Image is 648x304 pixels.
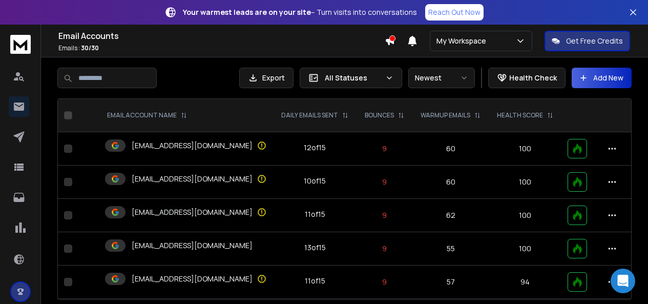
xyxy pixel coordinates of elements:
[10,35,31,54] img: logo
[305,209,325,219] div: 11 of 15
[363,277,406,287] p: 9
[412,199,489,232] td: 62
[183,7,311,17] strong: Your warmest leads are on your site
[363,210,406,220] p: 9
[497,111,543,119] p: HEALTH SCORE
[81,44,99,52] span: 30 / 30
[304,143,326,153] div: 12 of 15
[305,276,325,286] div: 11 of 15
[489,266,561,299] td: 94
[58,44,385,52] p: Emails :
[566,36,623,46] p: Get Free Credits
[132,240,253,251] p: [EMAIL_ADDRESS][DOMAIN_NAME]
[58,30,385,42] h1: Email Accounts
[304,242,326,253] div: 13 of 15
[239,68,294,88] button: Export
[545,31,630,51] button: Get Free Credits
[132,140,253,151] p: [EMAIL_ADDRESS][DOMAIN_NAME]
[325,73,381,83] p: All Statuses
[304,176,326,186] div: 10 of 15
[421,111,470,119] p: WARMUP EMAILS
[425,4,484,21] a: Reach Out Now
[412,132,489,166] td: 60
[489,132,561,166] td: 100
[183,7,417,17] p: – Turn visits into conversations
[132,174,253,184] p: [EMAIL_ADDRESS][DOMAIN_NAME]
[363,177,406,187] p: 9
[489,166,561,199] td: 100
[488,68,566,88] button: Health Check
[132,274,253,284] p: [EMAIL_ADDRESS][DOMAIN_NAME]
[412,232,489,266] td: 55
[436,36,490,46] p: My Workspace
[611,269,635,293] div: Open Intercom Messenger
[281,111,338,119] p: DAILY EMAILS SENT
[428,7,480,17] p: Reach Out Now
[363,244,406,254] p: 9
[365,111,394,119] p: BOUNCES
[572,68,632,88] button: Add New
[489,199,561,232] td: 100
[509,73,557,83] p: Health Check
[412,266,489,299] td: 57
[489,232,561,266] td: 100
[132,207,253,217] p: [EMAIL_ADDRESS][DOMAIN_NAME]
[363,144,406,154] p: 9
[107,111,187,119] div: EMAIL ACCOUNT NAME
[412,166,489,199] td: 60
[408,68,475,88] button: Newest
